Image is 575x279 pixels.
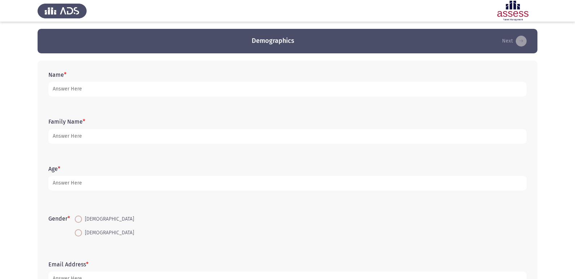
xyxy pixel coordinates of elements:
[252,36,294,45] h3: Demographics
[48,129,527,144] input: add answer text
[48,176,527,191] input: add answer text
[500,35,529,47] button: load next page
[82,229,134,237] span: [DEMOGRAPHIC_DATA]
[48,82,527,97] input: add answer text
[48,261,88,268] label: Email Address
[48,165,60,172] label: Age
[82,215,134,223] span: [DEMOGRAPHIC_DATA]
[488,1,537,21] img: Assessment logo of Assessment En (Focus & 16PD)
[48,215,70,222] label: Gender
[48,71,66,78] label: Name
[48,118,85,125] label: Family Name
[38,1,87,21] img: Assess Talent Management logo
